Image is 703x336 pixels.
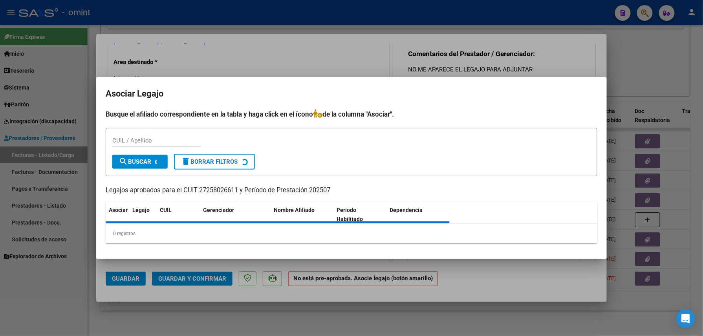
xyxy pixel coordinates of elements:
[390,207,423,213] span: Dependencia
[157,202,200,228] datatable-header-cell: CUIL
[129,202,157,228] datatable-header-cell: Legajo
[274,207,315,213] span: Nombre Afiliado
[174,154,255,170] button: Borrar Filtros
[387,202,450,228] datatable-header-cell: Dependencia
[203,207,234,213] span: Gerenciador
[337,207,363,222] span: Periodo Habilitado
[200,202,271,228] datatable-header-cell: Gerenciador
[271,202,334,228] datatable-header-cell: Nombre Afiliado
[112,155,168,169] button: Buscar
[106,224,597,243] div: 0 registros
[160,207,172,213] span: CUIL
[106,186,597,195] p: Legajos aprobados para el CUIT 27258026611 y Período de Prestación 202507
[119,157,128,166] mat-icon: search
[106,86,597,101] h2: Asociar Legajo
[181,158,238,165] span: Borrar Filtros
[132,207,150,213] span: Legajo
[106,109,597,119] h4: Busque el afiliado correspondiente en la tabla y haga click en el ícono de la columna "Asociar".
[119,158,151,165] span: Buscar
[109,207,128,213] span: Asociar
[676,309,695,328] div: Open Intercom Messenger
[106,202,129,228] datatable-header-cell: Asociar
[334,202,387,228] datatable-header-cell: Periodo Habilitado
[181,157,190,166] mat-icon: delete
